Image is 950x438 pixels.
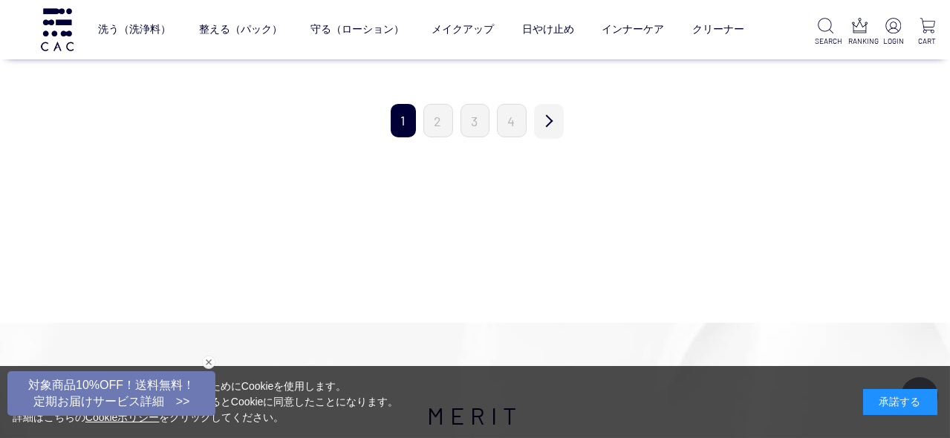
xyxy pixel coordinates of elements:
[815,36,836,47] p: SEARCH
[497,104,527,137] a: 4
[522,11,574,49] a: 日やけ止め
[391,104,416,137] span: 1
[917,36,938,47] p: CART
[432,11,494,49] a: メイクアップ
[848,36,870,47] p: RANKING
[461,104,489,137] a: 3
[602,11,664,49] a: インナーケア
[692,11,744,49] a: クリーナー
[882,18,904,47] a: LOGIN
[882,36,904,47] p: LOGIN
[98,11,171,49] a: 洗う（洗浄料）
[534,104,564,139] a: 次
[199,11,282,49] a: 整える（パック）
[917,18,938,47] a: CART
[863,389,937,415] div: 承諾する
[310,11,404,49] a: 守る（ローション）
[848,18,870,47] a: RANKING
[815,18,836,47] a: SEARCH
[423,104,453,137] a: 2
[39,8,76,50] img: logo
